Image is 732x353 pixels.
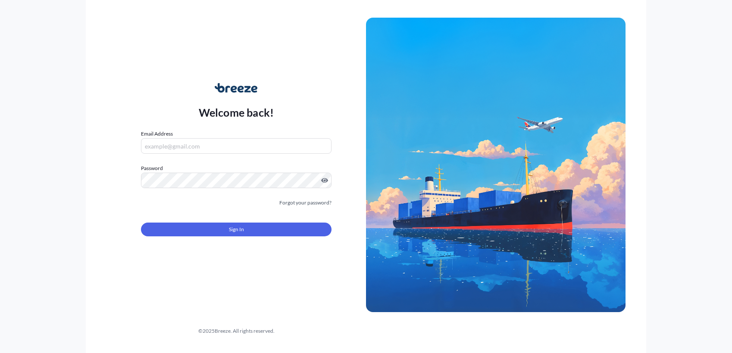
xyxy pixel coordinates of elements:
[366,18,626,312] img: Ship illustration
[229,225,244,234] span: Sign In
[106,327,366,335] div: © 2025 Breeze. All rights reserved.
[141,138,332,154] input: example@gmail.com
[141,130,173,138] label: Email Address
[321,177,328,184] button: Show password
[141,164,332,173] label: Password
[141,223,332,236] button: Sign In
[199,105,274,119] p: Welcome back!
[279,198,332,207] a: Forgot your password?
